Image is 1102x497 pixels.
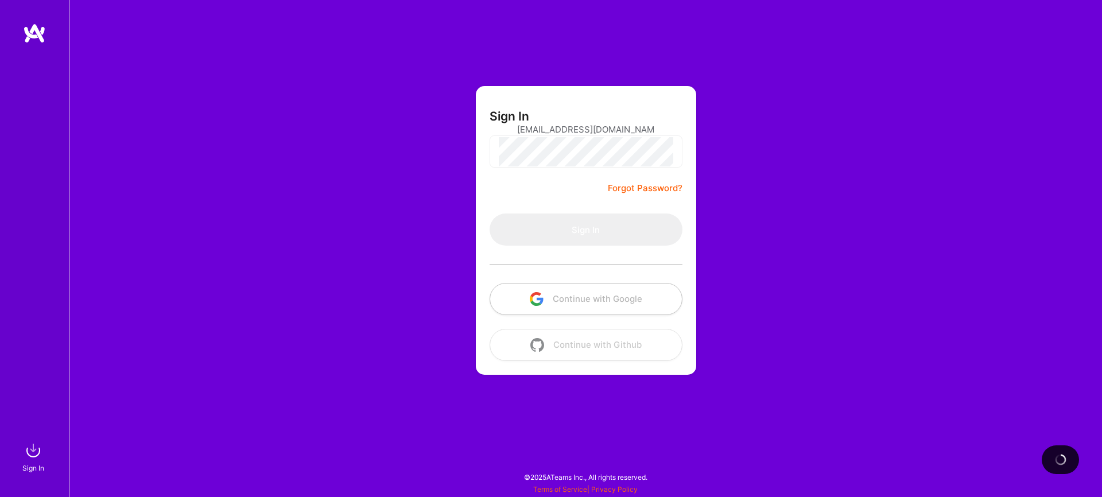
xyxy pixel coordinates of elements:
[1054,453,1068,467] img: loading
[490,109,529,123] h3: Sign In
[69,463,1102,491] div: © 2025 ATeams Inc., All rights reserved.
[490,329,682,361] button: Continue with Github
[23,23,46,44] img: logo
[24,439,45,474] a: sign inSign In
[591,485,638,494] a: Privacy Policy
[490,213,682,246] button: Sign In
[22,462,44,474] div: Sign In
[530,338,544,352] img: icon
[608,181,682,195] a: Forgot Password?
[22,439,45,462] img: sign in
[533,485,587,494] a: Terms of Service
[517,115,655,144] input: Email...
[533,485,638,494] span: |
[490,283,682,315] button: Continue with Google
[530,292,544,306] img: icon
